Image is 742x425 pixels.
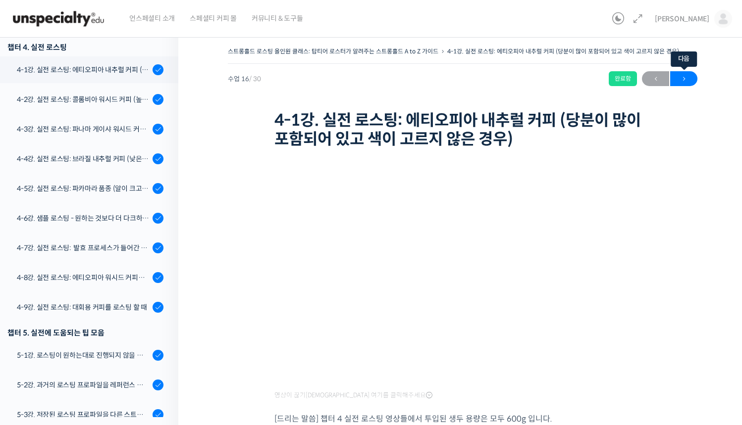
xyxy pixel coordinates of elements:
span: [PERSON_NAME] [655,14,709,23]
a: ←이전 [642,71,669,86]
a: 스트롱홀드 로스팅 올인원 클래스: 탑티어 로스터가 알려주는 스트롱홀드 A to Z 가이드 [228,47,438,55]
a: 홈 [3,314,65,338]
div: 5-3강. 저장된 로스팅 프로파일을 다른 스트롱홀드 로스팅 머신에서 적용할 경우에 보정하는 방법 [17,409,150,420]
div: 5-2강. 과거의 로스팅 프로파일을 레퍼런스 삼아 리뷰하는 방법 [17,379,150,390]
a: 4-1강. 실전 로스팅: 에티오피아 내추럴 커피 (당분이 많이 포함되어 있고 색이 고르지 않은 경우) [447,47,679,55]
div: 4-4강. 실전 로스팅: 브라질 내추럴 커피 (낮은 고도에서 재배되어 당분과 밀도가 낮은 경우) [17,153,150,164]
div: 4-5강. 실전 로스팅: 파카마라 품종 (알이 크고 산지에서 건조가 고르게 되기 힘든 경우) [17,183,150,194]
div: 4-8강. 실전 로스팅: 에티오피아 워시드 커피를 에스프레소용으로 로스팅 할 때 [17,272,150,283]
div: 5-1강. 로스팅이 원하는대로 진행되지 않을 때, 일관성이 떨어질 때 [17,350,150,361]
div: 완료함 [609,71,637,86]
span: 대화 [91,329,103,337]
div: 4-7강. 실전 로스팅: 발효 프로세스가 들어간 커피를 필터용으로 로스팅 할 때 [17,242,150,253]
span: ← [642,72,669,86]
div: 4-6강. 샘플 로스팅 - 원하는 것보다 더 다크하게 로스팅 하는 이유 [17,213,150,224]
a: 대화 [65,314,128,338]
div: 4-1강. 실전 로스팅: 에티오피아 내추럴 커피 (당분이 많이 포함되어 있고 색이 고르지 않은 경우) [17,64,150,75]
span: / 30 [249,75,261,83]
span: → [670,72,697,86]
h1: 4-1강. 실전 로스팅: 에티오피아 내추럴 커피 (당분이 많이 포함되어 있고 색이 고르지 않은 경우) [274,111,651,149]
span: 홈 [31,329,37,336]
div: 챕터 5. 실전에 도움되는 팁 모음 [7,326,163,339]
div: 4-9강. 실전 로스팅: 대회용 커피를 로스팅 할 때 [17,302,150,313]
div: 4-2강. 실전 로스팅: 콜롬비아 워시드 커피 (높은 밀도와 수분율 때문에 1차 크랙에서 많은 수분을 방출하는 경우) [17,94,150,105]
span: 영상이 끊기[DEMOGRAPHIC_DATA] 여기를 클릭해주세요 [274,391,432,399]
a: 설정 [128,314,190,338]
span: 설정 [153,329,165,336]
div: 챕터 4. 실전 로스팅 [7,41,163,54]
span: 수업 16 [228,76,261,82]
div: 4-3강. 실전 로스팅: 파나마 게이샤 워시드 커피 (플레이버 프로파일이 로스팅하기 까다로운 경우) [17,124,150,135]
a: 다음→ [670,71,697,86]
